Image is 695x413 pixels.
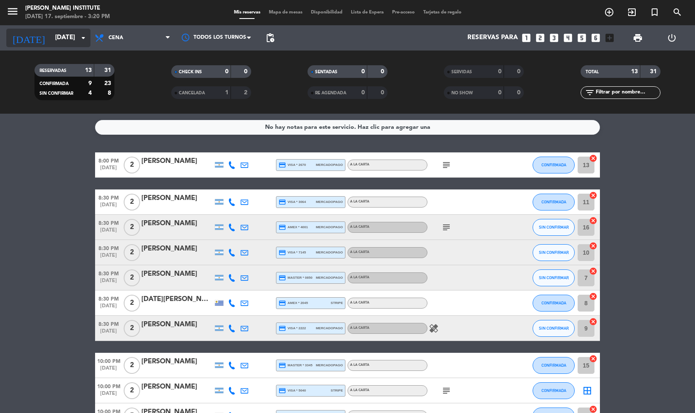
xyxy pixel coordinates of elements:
[541,388,566,393] span: CONFIRMADA
[582,386,592,396] i: border_all
[6,5,19,18] i: menu
[533,219,575,236] button: SIN CONFIRMAR
[244,90,249,96] strong: 2
[95,381,122,391] span: 10:00 PM
[316,162,343,168] span: mercadopago
[541,301,566,305] span: CONFIRMADA
[533,194,575,210] button: CONFIRMADA
[95,243,122,253] span: 8:30 PM
[95,227,122,237] span: [DATE]
[316,275,343,280] span: mercadopago
[350,200,369,203] span: A LA CARTA
[498,90,501,96] strong: 0
[467,34,518,42] span: Reservas para
[95,155,122,165] span: 8:00 PM
[539,275,569,280] span: SIN CONFIRMAR
[655,25,689,51] div: LOG OUT
[124,320,140,337] span: 2
[361,90,365,96] strong: 0
[589,354,597,363] i: cancel
[315,70,337,74] span: SENTADAS
[279,325,306,332] span: visa * 2222
[350,326,369,330] span: A LA CARTA
[589,242,597,250] i: cancel
[124,295,140,312] span: 2
[6,5,19,21] button: menu
[541,200,566,204] span: CONFIRMADA
[633,33,643,43] span: print
[104,67,113,73] strong: 31
[95,192,122,202] span: 8:30 PM
[539,326,569,330] span: SIN CONFIRMAR
[604,32,615,43] i: add_box
[179,70,202,74] span: CHECK INS
[350,250,369,254] span: A LA CARTA
[316,325,343,331] span: mercadopago
[533,157,575,173] button: CONFIRMADA
[104,80,113,86] strong: 23
[124,194,140,210] span: 2
[650,69,658,75] strong: 31
[95,202,122,212] span: [DATE]
[586,70,599,74] span: TOTAL
[265,123,430,132] div: No hay notas para este servicio. Haz clic para agregar una
[141,218,213,229] div: [PERSON_NAME]
[95,319,122,328] span: 8:30 PM
[419,10,466,15] span: Tarjetas de regalo
[279,299,286,307] i: credit_card
[521,32,532,43] i: looks_one
[535,32,546,43] i: looks_two
[95,165,122,175] span: [DATE]
[225,69,228,75] strong: 0
[549,32,560,43] i: looks_3
[631,69,638,75] strong: 13
[179,91,205,95] span: CANCELADA
[95,356,122,365] span: 10:00 PM
[539,225,569,229] span: SIN CONFIRMAR
[533,320,575,337] button: SIN CONFIRMAR
[307,10,347,15] span: Disponibilidad
[124,357,140,374] span: 2
[517,90,522,96] strong: 0
[316,224,343,230] span: mercadopago
[124,219,140,236] span: 2
[315,91,346,95] span: RE AGENDADA
[381,90,386,96] strong: 0
[141,356,213,367] div: [PERSON_NAME]
[95,268,122,278] span: 8:30 PM
[589,154,597,163] i: cancel
[141,156,213,167] div: [PERSON_NAME]
[533,382,575,399] button: CONFIRMADA
[590,32,601,43] i: looks_6
[124,382,140,399] span: 2
[350,363,369,367] span: A LA CARTA
[604,7,614,17] i: add_circle_outline
[265,10,307,15] span: Mapa de mesas
[141,319,213,330] div: [PERSON_NAME]
[279,299,308,307] span: amex * 2045
[244,69,249,75] strong: 0
[316,199,343,205] span: mercadopago
[279,362,286,369] i: credit_card
[25,13,110,21] div: [DATE] 17. septiembre - 3:20 PM
[141,294,213,305] div: [DATE][PERSON_NAME]
[589,216,597,225] i: cancel
[40,82,69,86] span: CONFIRMADA
[316,250,343,255] span: mercadopago
[279,274,286,282] i: credit_card
[627,7,637,17] i: exit_to_app
[141,243,213,254] div: [PERSON_NAME]
[141,193,213,204] div: [PERSON_NAME]
[279,198,286,206] i: credit_card
[451,70,472,74] span: SERVIDAS
[498,69,501,75] strong: 0
[265,33,275,43] span: pending_actions
[441,386,451,396] i: subject
[279,325,286,332] i: credit_card
[279,224,286,231] i: credit_card
[279,249,306,256] span: visa * 7145
[95,303,122,313] span: [DATE]
[95,218,122,227] span: 8:30 PM
[88,90,92,96] strong: 4
[124,269,140,286] span: 2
